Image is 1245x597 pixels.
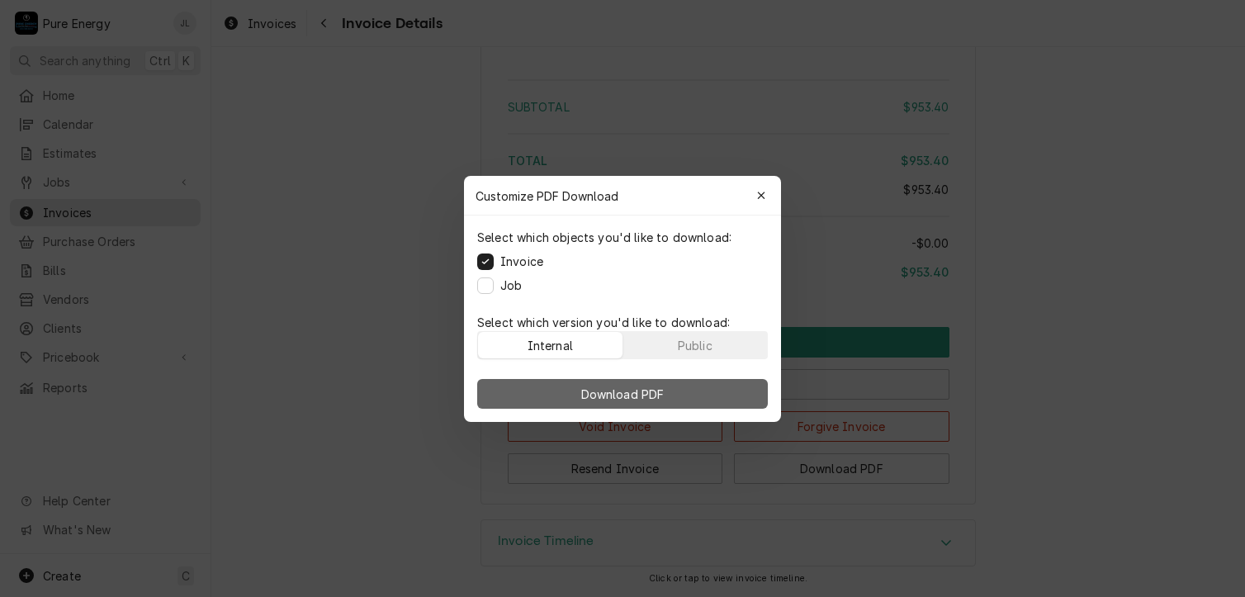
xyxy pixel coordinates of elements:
[477,379,768,409] button: Download PDF
[500,277,522,294] label: Job
[528,336,573,353] div: Internal
[678,336,712,353] div: Public
[477,229,731,246] p: Select which objects you'd like to download:
[464,176,781,216] div: Customize PDF Download
[477,314,768,331] p: Select which version you'd like to download:
[578,385,668,402] span: Download PDF
[500,253,543,270] label: Invoice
